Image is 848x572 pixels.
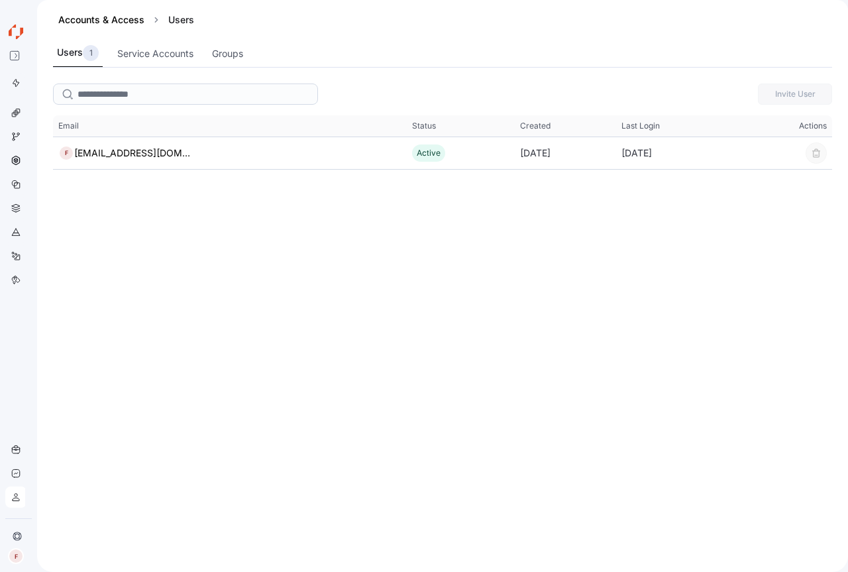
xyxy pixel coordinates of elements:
div: F [58,145,74,161]
a: Accounts & Access [58,14,144,25]
div: [DATE] [515,140,616,166]
div: Users [163,13,199,27]
span: Status [412,121,436,131]
button: Invite User [758,84,832,105]
div: F [8,548,24,564]
span: Email [58,121,79,131]
span: Invite User [767,84,823,104]
span: Created [520,121,551,131]
div: [EMAIL_ADDRESS][DOMAIN_NAME] [74,145,191,161]
span: Actions [799,121,827,131]
a: F[EMAIL_ADDRESS][DOMAIN_NAME] [58,145,191,161]
div: Service Accounts [117,46,193,61]
div: Users [57,45,99,61]
div: [DATE] [616,140,737,166]
p: 1 [89,46,93,60]
span: Active [417,148,441,158]
div: Groups [212,46,243,61]
span: Last Login [621,121,660,131]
